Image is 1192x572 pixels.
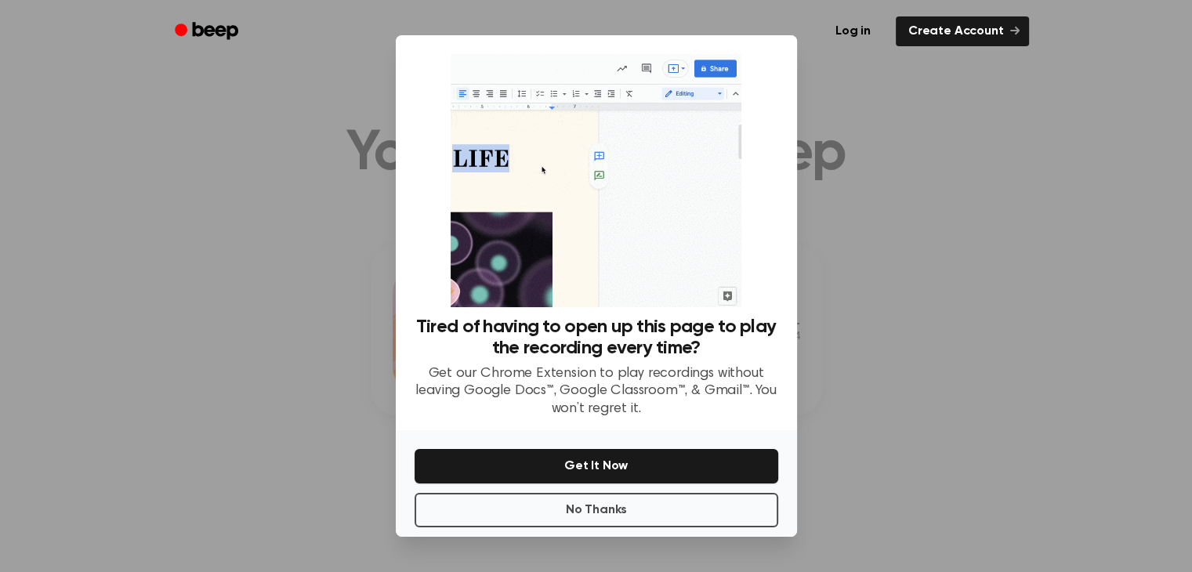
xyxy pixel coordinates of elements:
a: Log in [820,13,886,49]
h3: Tired of having to open up this page to play the recording every time? [415,317,778,359]
button: Get It Now [415,449,778,483]
p: Get our Chrome Extension to play recordings without leaving Google Docs™, Google Classroom™, & Gm... [415,365,778,418]
a: Beep [164,16,252,47]
button: No Thanks [415,493,778,527]
img: Beep extension in action [451,54,741,307]
a: Create Account [896,16,1029,46]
